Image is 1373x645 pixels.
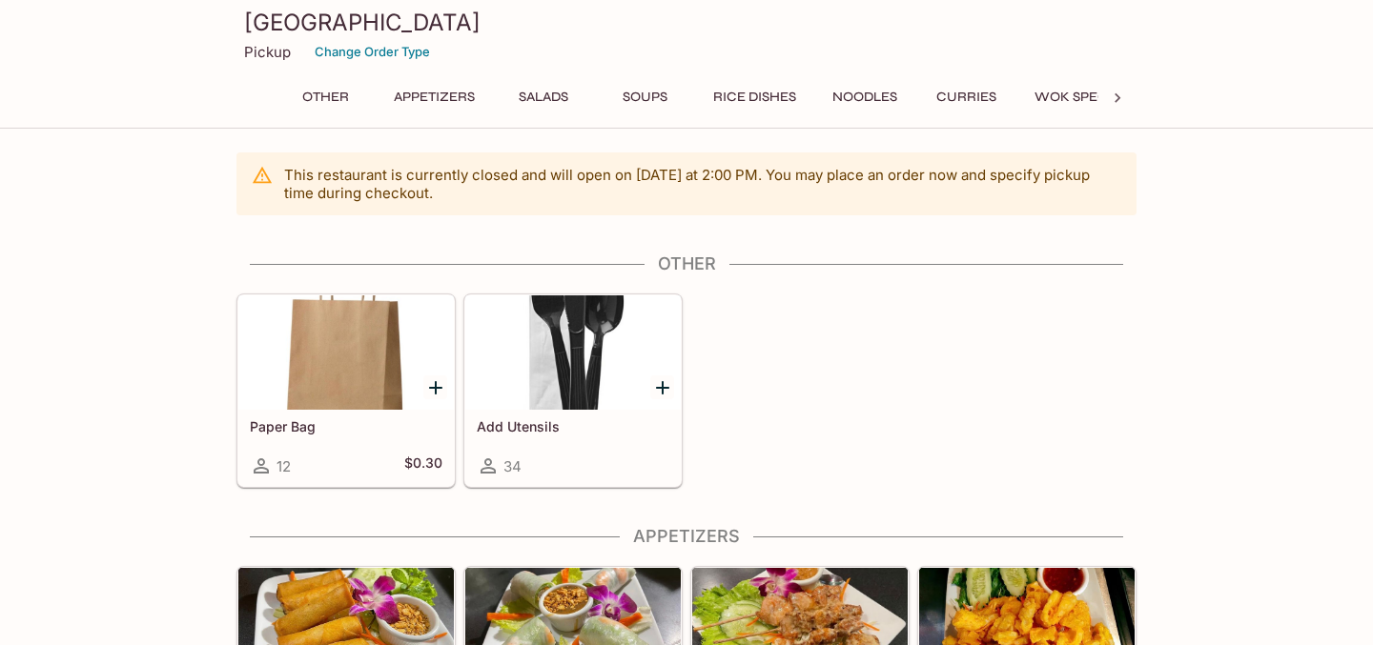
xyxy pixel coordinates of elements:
h3: [GEOGRAPHIC_DATA] [244,8,1129,37]
button: Rice Dishes [703,84,807,111]
h5: $0.30 [404,454,442,477]
h5: Add Utensils [477,418,669,434]
button: Wok Specialties [1024,84,1165,111]
h4: Appetizers [236,526,1137,547]
button: Change Order Type [306,37,439,67]
h5: Paper Bag [250,418,442,434]
a: Add Utensils34 [464,294,682,487]
button: Soups [602,84,687,111]
span: 12 [277,457,291,475]
button: Add Paper Bag [423,375,447,399]
span: 34 [503,457,522,475]
div: Paper Bag [238,295,454,410]
a: Paper Bag12$0.30 [237,294,455,487]
div: Add Utensils [465,295,681,410]
button: Add Add Utensils [650,375,674,399]
button: Other [282,84,368,111]
p: This restaurant is currently closed and will open on [DATE] at 2:00 PM . You may place an order n... [284,166,1121,202]
h4: Other [236,253,1137,274]
button: Salads [501,84,586,111]
button: Noodles [822,84,908,111]
button: Curries [923,84,1009,111]
button: Appetizers [383,84,485,111]
p: Pickup [244,43,291,61]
